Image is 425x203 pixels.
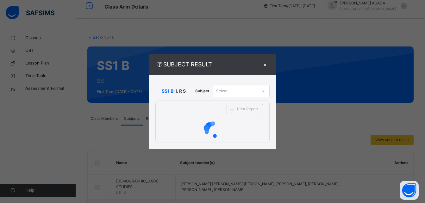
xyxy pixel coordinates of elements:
div: Select... [216,85,230,97]
span: SUBJECT RESULT [155,60,260,69]
span: Subject [195,88,209,94]
button: Open asap [400,181,419,200]
span: I. R S [176,88,186,94]
span: Print Report [237,106,258,112]
span: SS1 B: [162,88,175,94]
div: × [260,60,270,69]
